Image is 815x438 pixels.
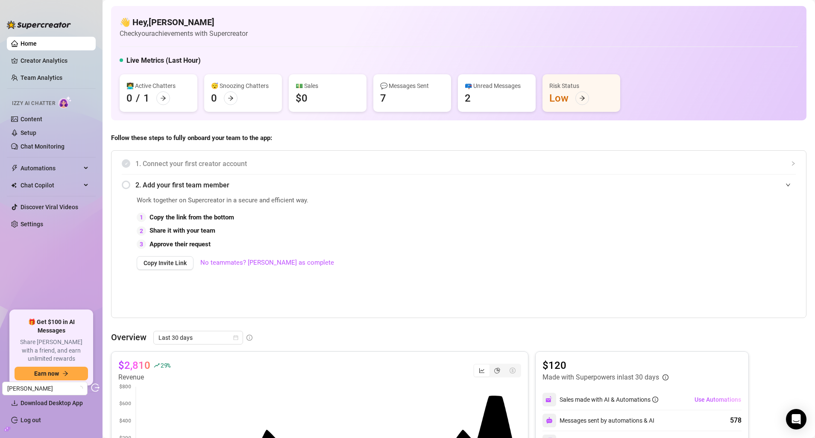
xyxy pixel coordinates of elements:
[542,372,659,383] article: Made with Superpowers in last 30 days
[144,260,187,266] span: Copy Invite Link
[21,417,41,423] a: Log out
[542,414,654,427] div: Messages sent by automations & AI
[246,335,252,341] span: info-circle
[625,196,796,305] iframe: Adding Team Members
[120,28,248,39] article: Check your achievements with Supercreator
[579,95,585,101] span: arrow-right
[21,40,37,47] a: Home
[135,180,796,190] span: 2. Add your first team member
[150,213,234,221] strong: Copy the link from the bottom
[11,182,17,188] img: Chat Copilot
[510,368,516,374] span: dollar-circle
[21,161,81,175] span: Automations
[137,256,193,270] button: Copy Invite Link
[4,426,10,432] span: build
[150,240,211,248] strong: Approve their request
[21,178,81,192] span: Chat Copilot
[34,370,59,377] span: Earn now
[494,368,500,374] span: pie-chart
[200,258,334,268] a: No teammates? [PERSON_NAME] as complete
[7,20,71,29] img: logo-BBDzfeDw.svg
[211,91,217,105] div: 0
[11,400,18,406] span: download
[380,91,386,105] div: 7
[7,382,82,395] span: Denise Dalton
[465,91,471,105] div: 2
[15,367,88,380] button: Earn nowarrow-right
[542,359,668,372] article: $120
[730,415,742,426] div: 578
[21,74,62,81] a: Team Analytics
[786,182,791,187] span: expanded
[126,91,132,105] div: 0
[695,396,741,403] span: Use Automations
[135,158,796,169] span: 1. Connect your first creator account
[228,95,234,101] span: arrow-right
[546,417,553,424] img: svg%3e
[122,153,796,174] div: 1. Connect your first creator account
[663,374,668,380] span: info-circle
[150,227,215,234] strong: Share it with your team
[296,81,360,91] div: 💵 Sales
[91,383,100,392] span: logout
[126,55,201,66] h5: Live Metrics (Last Hour)
[137,226,146,236] div: 2
[137,196,604,206] span: Work together on Supercreator in a secure and efficient way.
[120,16,248,28] h4: 👋 Hey, [PERSON_NAME]
[111,331,147,344] article: Overview
[137,239,146,249] div: 3
[118,359,150,372] article: $2,810
[479,368,485,374] span: line-chart
[137,213,146,222] div: 1
[211,81,275,91] div: 😴 Snoozing Chatters
[111,134,272,142] strong: Follow these steps to fully onboard your team to the app:
[21,143,64,150] a: Chat Monitoring
[59,96,72,108] img: AI Chatter
[12,99,55,108] span: Izzy AI Chatter
[118,372,170,383] article: Revenue
[473,364,521,377] div: segmented control
[62,371,68,377] span: arrow-right
[122,175,796,196] div: 2. Add your first team member
[21,400,83,406] span: Download Desktop App
[11,165,18,172] span: thunderbolt
[144,91,150,105] div: 1
[233,335,238,340] span: calendar
[694,393,742,406] button: Use Automations
[652,397,658,403] span: info-circle
[786,409,806,429] div: Open Intercom Messenger
[791,161,796,166] span: collapsed
[296,91,308,105] div: $0
[21,129,36,136] a: Setup
[160,95,166,101] span: arrow-right
[21,204,78,210] a: Discover Viral Videos
[161,361,170,369] span: 29 %
[545,396,553,403] img: svg%3e
[549,81,613,91] div: Risk Status
[380,81,444,91] div: 💬 Messages Sent
[21,221,43,228] a: Settings
[126,81,191,91] div: 👩‍💻 Active Chatters
[21,54,89,67] a: Creator Analytics
[465,81,529,91] div: 📪 Unread Messages
[77,385,84,392] span: loading
[154,362,160,368] span: rise
[21,116,42,123] a: Content
[15,338,88,363] span: Share [PERSON_NAME] with a friend, and earn unlimited rewards
[15,318,88,335] span: 🎁 Get $100 in AI Messages
[560,395,658,404] div: Sales made with AI & Automations
[158,331,238,344] span: Last 30 days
